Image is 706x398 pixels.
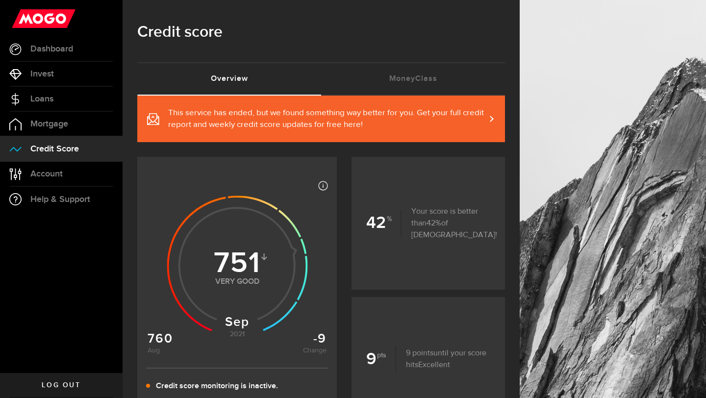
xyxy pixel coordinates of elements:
[321,63,505,95] a: MoneyClass
[30,70,54,78] span: Invest
[30,120,68,128] span: Mortgage
[42,382,80,389] span: Log out
[396,348,490,371] p: until your score hits
[406,349,433,357] span: 9 points
[30,195,90,204] span: Help & Support
[8,4,37,33] button: Open LiveChat chat widget
[168,107,485,131] span: This service has ended, but we found something way better for you. Get your full credit report an...
[137,63,321,95] a: Overview
[30,95,53,103] span: Loans
[427,220,441,227] span: 42
[137,62,505,96] ul: Tabs Navigation
[137,20,505,45] h1: Credit score
[418,361,450,369] span: Excellent
[366,346,396,373] b: 9
[402,206,497,241] p: Your score is better than of [DEMOGRAPHIC_DATA]!
[156,380,278,392] p: Credit score monitoring is inactive.
[30,145,79,153] span: Credit Score
[30,45,73,53] span: Dashboard
[137,96,505,142] a: This service has ended, but we found something way better for you. Get your full credit report an...
[30,170,63,178] span: Account
[366,210,402,236] b: 42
